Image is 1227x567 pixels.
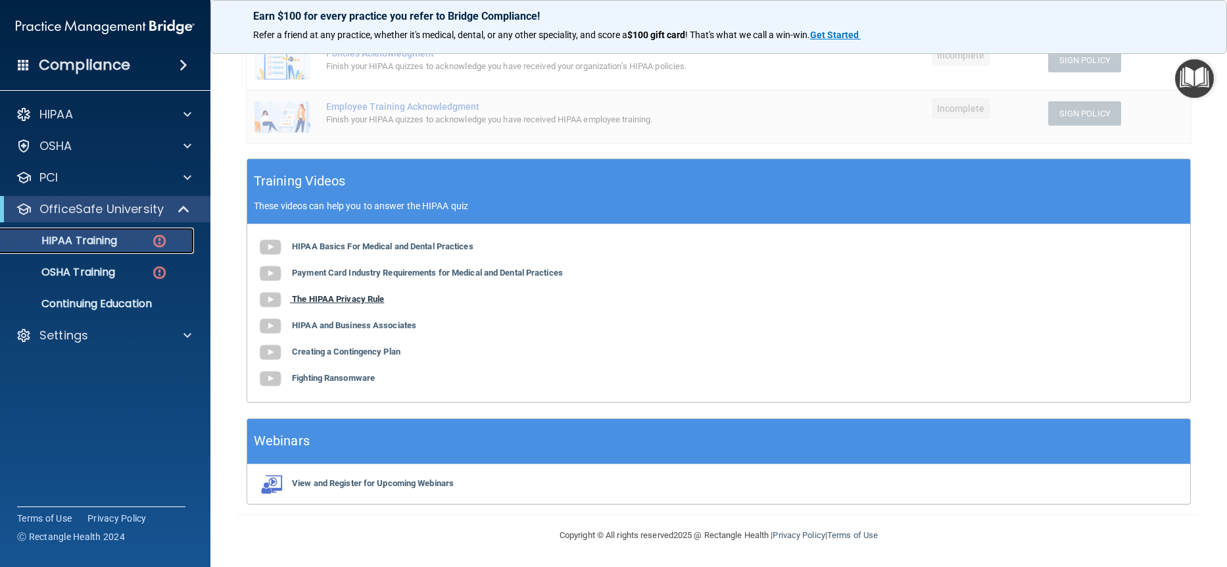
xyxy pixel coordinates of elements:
[292,347,400,357] b: Creating a Contingency Plan
[292,478,454,488] b: View and Register for Upcoming Webinars
[773,530,825,540] a: Privacy Policy
[39,328,88,343] p: Settings
[253,30,627,40] span: Refer a friend at any practice, whether it's medical, dental, or any other speciality, and score a
[9,297,188,310] p: Continuing Education
[39,56,130,74] h4: Compliance
[151,264,168,281] img: danger-circle.6113f641.png
[827,530,878,540] a: Terms of Use
[292,241,473,251] b: HIPAA Basics For Medical and Dental Practices
[254,170,346,193] h5: Training Videos
[9,266,115,279] p: OSHA Training
[257,260,283,287] img: gray_youtube_icon.38fcd6cc.png
[151,233,168,249] img: danger-circle.6113f641.png
[39,201,164,217] p: OfficeSafe University
[16,107,191,122] a: HIPAA
[16,201,191,217] a: OfficeSafe University
[292,268,563,278] b: Payment Card Industry Requirements for Medical and Dental Practices
[292,373,375,383] b: Fighting Ransomware
[257,339,283,366] img: gray_youtube_icon.38fcd6cc.png
[9,234,117,247] p: HIPAA Training
[685,30,810,40] span: ! That's what we call a win-win.
[326,101,768,112] div: Employee Training Acknowledgment
[292,320,416,330] b: HIPAA and Business Associates
[39,170,58,185] p: PCI
[257,287,283,313] img: gray_youtube_icon.38fcd6cc.png
[810,30,859,40] strong: Get Started
[932,45,990,66] span: Incomplete
[627,30,685,40] strong: $100 gift card
[257,313,283,339] img: gray_youtube_icon.38fcd6cc.png
[39,138,72,154] p: OSHA
[932,98,990,119] span: Incomplete
[257,474,283,494] img: webinarIcon.c7ebbf15.png
[16,14,195,40] img: PMB logo
[16,170,191,185] a: PCI
[257,366,283,392] img: gray_youtube_icon.38fcd6cc.png
[326,112,768,128] div: Finish your HIPAA quizzes to acknowledge you have received HIPAA employee training.
[1048,101,1121,126] button: Sign Policy
[87,512,147,525] a: Privacy Policy
[1048,48,1121,72] button: Sign Policy
[292,294,384,304] b: The HIPAA Privacy Rule
[257,234,283,260] img: gray_youtube_icon.38fcd6cc.png
[254,430,310,453] h5: Webinars
[17,530,125,543] span: Ⓒ Rectangle Health 2024
[39,107,73,122] p: HIPAA
[1175,59,1214,98] button: Open Resource Center
[17,512,72,525] a: Terms of Use
[253,10,1184,22] p: Earn $100 for every practice you refer to Bridge Compliance!
[326,59,768,74] div: Finish your HIPAA quizzes to acknowledge you have received your organization’s HIPAA policies.
[479,514,959,556] div: Copyright © All rights reserved 2025 @ Rectangle Health | |
[16,328,191,343] a: Settings
[16,138,191,154] a: OSHA
[810,30,861,40] a: Get Started
[254,201,1184,211] p: These videos can help you to answer the HIPAA quiz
